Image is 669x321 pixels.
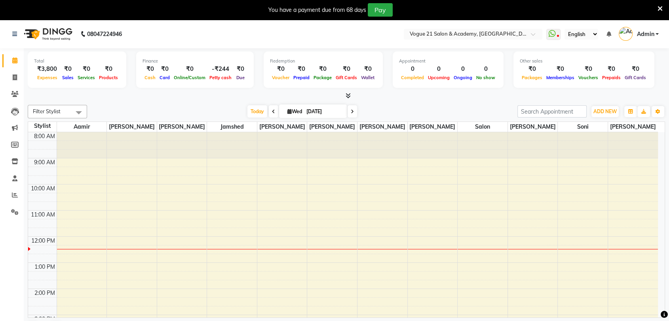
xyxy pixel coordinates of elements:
[291,65,312,74] div: ₹0
[33,263,57,271] div: 1:00 PM
[97,65,120,74] div: ₹0
[32,132,57,141] div: 8:00 AM
[544,75,576,80] span: Memberships
[576,65,600,74] div: ₹0
[399,75,426,80] span: Completed
[34,65,60,74] div: ₹3,800
[307,122,357,132] span: [PERSON_NAME]
[234,65,247,74] div: ₹0
[600,65,623,74] div: ₹0
[247,105,267,118] span: Today
[207,75,234,80] span: Petty cash
[143,75,158,80] span: Cash
[368,3,393,17] button: Pay
[207,122,257,132] span: Jamshed
[87,23,122,45] b: 08047224946
[57,122,107,132] span: aamir
[334,75,359,80] span: Gift Cards
[576,75,600,80] span: Vouchers
[312,65,334,74] div: ₹0
[608,122,658,132] span: [PERSON_NAME]
[544,65,576,74] div: ₹0
[474,65,497,74] div: 0
[257,122,307,132] span: [PERSON_NAME]
[426,65,452,74] div: 0
[593,108,617,114] span: ADD NEW
[172,75,207,80] span: Online/Custom
[270,75,291,80] span: Voucher
[30,237,57,245] div: 12:00 PM
[28,122,57,130] div: Stylist
[458,122,507,132] span: salon
[520,75,544,80] span: Packages
[76,65,97,74] div: ₹0
[268,6,366,14] div: You have a payment due from 68 days
[60,65,76,74] div: ₹0
[508,122,558,132] span: [PERSON_NAME]
[29,184,57,193] div: 10:00 AM
[520,65,544,74] div: ₹0
[426,75,452,80] span: Upcoming
[452,65,474,74] div: 0
[334,65,359,74] div: ₹0
[399,58,497,65] div: Appointment
[33,289,57,297] div: 2:00 PM
[517,105,587,118] input: Search Appointment
[291,75,312,80] span: Prepaid
[20,23,74,45] img: logo
[270,58,376,65] div: Redemption
[234,75,247,80] span: Due
[34,58,120,65] div: Total
[270,65,291,74] div: ₹0
[107,122,157,132] span: [PERSON_NAME]
[359,75,376,80] span: Wallet
[600,75,623,80] span: Prepaids
[408,122,458,132] span: [PERSON_NAME]
[32,158,57,167] div: 9:00 AM
[157,122,207,132] span: [PERSON_NAME]
[558,122,608,132] span: soni
[452,75,474,80] span: Ongoing
[399,65,426,74] div: 0
[474,75,497,80] span: No show
[623,75,648,80] span: Gift Cards
[60,75,76,80] span: Sales
[29,211,57,219] div: 11:00 AM
[97,75,120,80] span: Products
[357,122,407,132] span: [PERSON_NAME]
[591,106,619,117] button: ADD NEW
[312,75,334,80] span: Package
[158,65,172,74] div: ₹0
[35,75,59,80] span: Expenses
[143,65,158,74] div: ₹0
[285,108,304,114] span: Wed
[619,27,633,41] img: Admin
[143,58,247,65] div: Finance
[172,65,207,74] div: ₹0
[623,65,648,74] div: ₹0
[158,75,172,80] span: Card
[33,108,61,114] span: Filter Stylist
[359,65,376,74] div: ₹0
[207,65,234,74] div: -₹244
[76,75,97,80] span: Services
[304,106,344,118] input: 2025-09-03
[520,58,648,65] div: Other sales
[637,30,654,38] span: Admin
